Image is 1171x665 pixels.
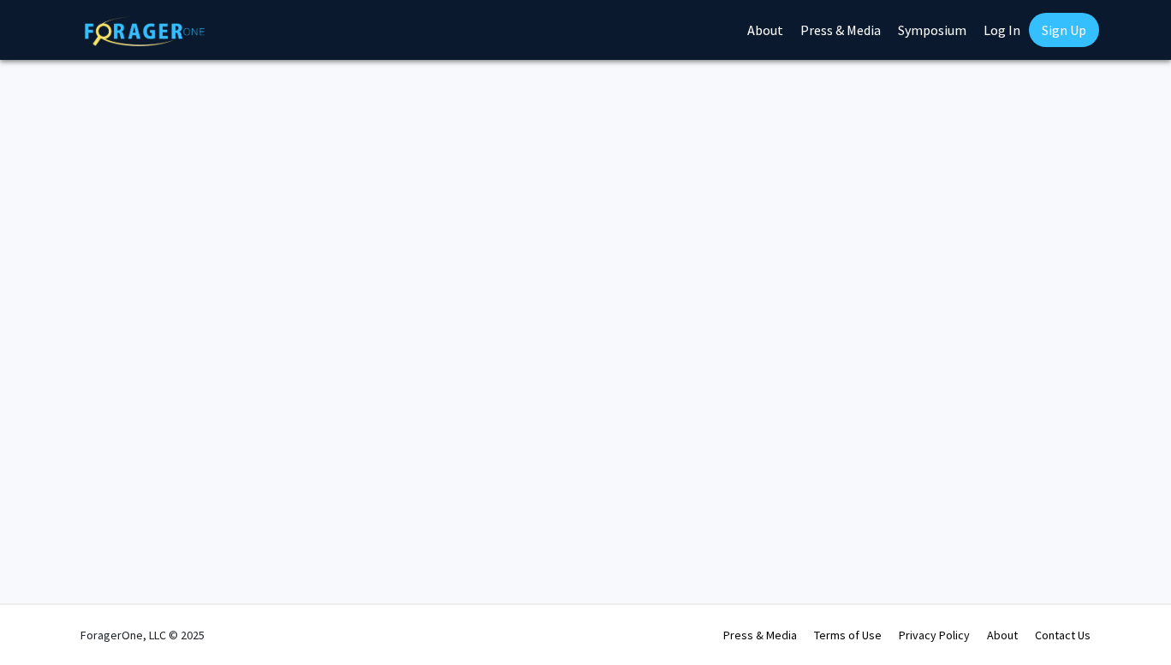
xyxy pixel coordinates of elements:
[1035,627,1091,643] a: Contact Us
[899,627,970,643] a: Privacy Policy
[987,627,1018,643] a: About
[1029,13,1099,47] a: Sign Up
[723,627,797,643] a: Press & Media
[814,627,882,643] a: Terms of Use
[80,605,205,665] div: ForagerOne, LLC © 2025
[85,16,205,46] img: ForagerOne Logo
